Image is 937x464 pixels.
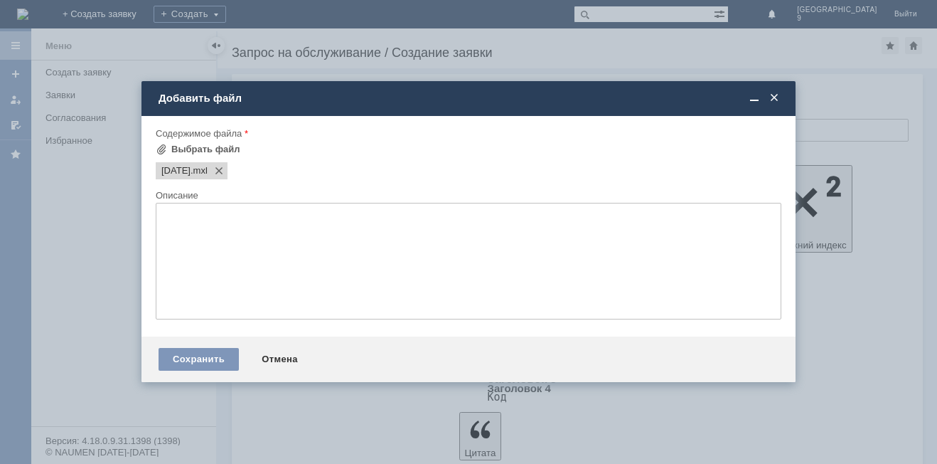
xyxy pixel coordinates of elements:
div: Содержимое файла [156,129,778,138]
div: Добавить файл [159,92,781,105]
span: Свернуть (Ctrl + M) [747,92,761,105]
div: Описание [156,191,778,200]
div: Выбрать файл [171,144,240,155]
span: 30.08.2025.mxl [161,165,191,176]
span: 30.08.2025.mxl [191,165,208,176]
span: Закрыть [767,92,781,105]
